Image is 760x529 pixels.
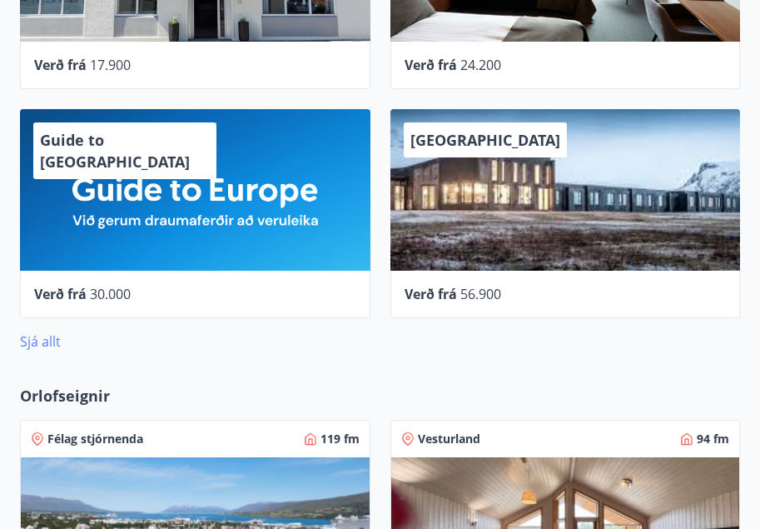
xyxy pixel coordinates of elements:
[460,56,501,74] span: 24.200
[460,285,501,303] span: 56.900
[697,431,729,447] span: 94 fm
[90,285,131,303] span: 30.000
[34,56,87,74] span: Verð frá
[405,285,457,303] span: Verð frá
[405,56,457,74] span: Verð frá
[410,130,560,150] span: [GEOGRAPHIC_DATA]
[40,130,190,172] span: Guide to [GEOGRAPHIC_DATA]
[34,285,87,303] span: Verð frá
[320,431,360,447] span: 119 fm
[47,431,143,447] span: Félag stjórnenda
[20,332,61,351] a: Sjá allt
[20,385,110,407] span: Orlofseignir
[90,56,131,74] span: 17.900
[418,431,480,447] span: Vesturland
